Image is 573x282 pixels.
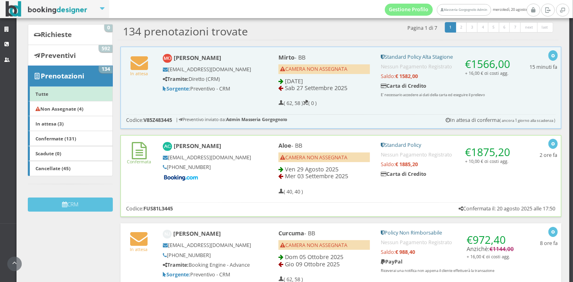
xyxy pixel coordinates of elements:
[280,242,347,249] span: CAMERA NON ASSEGNATA
[35,91,48,97] b: Tutte
[99,45,112,52] span: 592
[446,117,556,123] h5: In attesa di conferma
[520,22,538,33] a: next
[28,131,113,146] a: Confermate (131)
[41,51,76,60] b: Preventivi
[163,174,199,181] img: Booking-com-logo.png
[176,117,287,122] h6: | Preventivo inviato da:
[130,64,148,76] a: In attesa
[174,54,221,62] b: [PERSON_NAME]
[381,142,513,148] h5: Standard Policy
[6,1,87,17] img: BookingDesigner.com
[381,258,403,265] b: PayPal
[28,86,113,101] a: Tutte
[280,66,348,72] span: CAMERA NON ASSEGNATA
[381,161,513,167] h5: Saldo:
[381,268,514,274] p: Riceverai una notifica non appena il cliente effettuerà la transazione
[395,73,418,80] strong: € 1582,00
[381,54,513,60] h5: Standard Policy Alta Stagione
[381,171,426,177] b: Carta di Credito
[381,82,426,89] b: Carta di Credito
[278,142,291,149] b: Aloe
[465,145,510,159] span: €
[174,142,221,150] b: [PERSON_NAME]
[35,165,71,171] b: Cancellate (45)
[490,245,514,253] span: €
[163,76,189,82] b: Tramite:
[285,165,338,173] span: Ven 29 Agosto 2025
[466,22,478,33] a: 3
[381,230,514,236] h5: Policy Non Rimborsabile
[471,57,510,71] span: 1566,00
[126,117,172,123] h5: Codice:
[455,22,467,33] a: 2
[381,249,514,255] h5: Saldo:
[28,198,113,212] button: CRM
[35,105,83,112] b: Non Assegnate (4)
[173,230,221,237] b: [PERSON_NAME]
[28,101,113,116] a: Non Assegnate (4)
[278,54,295,61] b: Mirto
[477,22,489,33] a: 4
[540,152,557,158] h5: 2 ore fa
[163,252,251,258] h5: [PHONE_NUMBER]
[226,116,287,122] b: Admin Masseria Gorgognolo
[467,253,510,259] small: + 16,00 € di costi agg.
[459,206,556,212] h5: Confermata il: 20 agosto 2025 alle 17:50
[278,142,370,149] h4: - BB
[493,245,514,253] span: 1144,00
[509,22,521,33] a: 7
[278,54,370,61] h4: - BB
[385,4,527,16] span: mercoledì, 20 agosto
[537,22,553,33] a: last
[437,4,491,16] a: Masseria Gorgognolo Admin
[163,242,251,248] h5: [EMAIL_ADDRESS][DOMAIN_NAME]
[163,272,251,278] h5: Preventivo - CRM
[143,117,172,124] b: V85Z483445
[278,230,370,237] h4: - BB
[35,150,61,156] b: Scadute (0)
[163,142,172,151] img: Amber Cowan
[35,135,76,142] b: Confermate (131)
[163,86,251,92] h5: Preventivo - CRM
[408,25,438,31] h5: Pagina 1 di 7
[280,154,348,161] span: CAMERA NON ASSEGNATA
[104,25,112,32] span: 0
[381,152,513,158] h5: Nessun Pagamento Registrato
[540,240,558,246] h5: 8 ore fa
[381,93,513,98] p: E' necessario accedere ai dati della carta ed eseguire il prelievo
[285,172,348,180] span: Mer 03 Settembre 2025
[163,262,251,268] h5: Booking Engine - Advance
[163,230,172,239] img: Nikolaj Jonassen
[278,189,303,195] h5: ( 40, 40 )
[285,77,303,85] span: [DATE]
[285,253,343,261] span: Dom 05 Ottobre 2025
[395,249,415,255] strong: € 988,40
[395,161,418,168] strong: € 1885,20
[285,84,347,92] span: Sab 27 Settembre 2025
[28,66,113,86] a: Prenotazioni 134
[163,164,251,170] h5: [PHONE_NUMBER]
[529,64,557,70] h5: 15 minuti fa
[488,22,500,33] a: 5
[163,154,251,161] h5: [EMAIL_ADDRESS][DOMAIN_NAME]
[143,205,173,212] b: FUS81L3445
[127,152,151,165] a: Confermata
[385,4,433,16] a: Gestione Profilo
[123,25,248,38] h2: 134 prenotazioni trovate
[163,76,251,82] h5: Diretto (CRM)
[163,271,190,278] b: Sorgente:
[381,73,513,79] h5: Saldo:
[445,22,457,33] a: 1
[126,206,173,212] h5: Codice:
[467,233,506,247] span: €
[99,66,112,73] span: 134
[467,230,514,259] h4: Anzichè:
[28,24,113,45] a: Richieste 0
[28,45,113,66] a: Preventivi 592
[471,145,510,159] span: 1875,20
[465,70,509,76] small: + 16,00 € di costi agg.
[163,54,172,63] img: Maeve O’Sullivan
[285,260,340,268] span: Gio 09 Ottobre 2025
[41,71,84,80] b: Prenotazioni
